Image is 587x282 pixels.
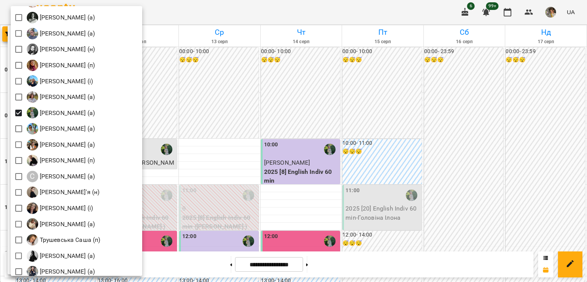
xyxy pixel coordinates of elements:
img: П [27,75,38,87]
p: [PERSON_NAME] (н) [38,45,95,54]
div: Петрук Дар'я (п) [27,60,95,71]
div: Тиндик-Павлова Іванна Марʼянівна (а) [27,218,95,230]
img: Р [27,91,38,103]
div: Семенюк Таїсія Олександрівна (а) [27,139,95,151]
a: О [PERSON_NAME] (а) [27,12,95,23]
a: Ф [PERSON_NAME] (а) [27,250,95,262]
a: Р [PERSON_NAME] (а) [27,123,95,135]
p: [PERSON_NAME] (а) [38,92,95,102]
img: Ф [27,250,38,262]
a: Х [PERSON_NAME] (а) [27,266,95,277]
div: Романишин Юлія (а) [27,91,95,103]
img: П [27,28,38,39]
p: [PERSON_NAME] (і) [38,77,93,86]
p: [PERSON_NAME] (а) [38,220,95,229]
div: Ольга Гелівер (а) [27,12,95,23]
a: С [PERSON_NAME] (а) [27,139,95,151]
a: С [PERSON_NAME] (а) [27,171,95,182]
img: О [27,12,38,23]
a: Р [PERSON_NAME] (а) [27,107,95,118]
a: Р [PERSON_NAME] (а) [27,91,95,103]
img: Х [27,266,38,277]
a: П [PERSON_NAME] (і) [27,75,93,87]
a: Т Трушевська Саша (п) [27,234,101,246]
img: С [27,139,38,151]
a: С [PERSON_NAME] (п) [27,155,95,166]
div: Софія Рачинська (п) [27,155,95,166]
p: [PERSON_NAME] (і) [38,204,93,213]
a: С [PERSON_NAME] (і) [27,203,93,214]
img: Р [27,123,38,135]
a: Т [PERSON_NAME] (а) [27,218,95,230]
a: П [PERSON_NAME] (н) [27,44,95,55]
div: Хижняк Марія Сергіївна (а) [27,266,95,277]
img: С [27,203,38,214]
div: Фрунзе Валентина Сергіївна (а) [27,250,95,262]
p: [PERSON_NAME] (а) [38,251,95,261]
p: [PERSON_NAME]'я (н) [38,188,100,197]
p: [PERSON_NAME] (п) [38,156,95,165]
a: П [PERSON_NAME] (п) [27,60,95,71]
p: Трушевська Саша (п) [38,235,101,245]
img: С [27,155,38,166]
div: Першина Валерія Андріївна (н) [27,44,95,55]
div: Павленко Світлана (а) [27,28,95,39]
p: [PERSON_NAME] (а) [38,172,95,181]
p: [PERSON_NAME] (а) [38,267,95,276]
a: С [PERSON_NAME]'я (н) [27,186,100,198]
div: Трушевська Саша (п) [27,234,101,246]
div: Суліковська Катерина Петрівна (і) [27,203,93,214]
img: П [27,44,38,55]
img: Р [27,107,38,118]
p: [PERSON_NAME] (а) [38,140,95,149]
p: [PERSON_NAME] (п) [38,61,95,70]
img: Т [27,234,38,246]
p: [PERSON_NAME] (а) [38,124,95,133]
div: Рябков Владислав Олегович (а) [27,123,95,135]
div: С [27,171,38,182]
div: Поліщук Анна Сергіївна (і) [27,75,93,87]
img: П [27,60,38,71]
a: П [PERSON_NAME] (а) [27,28,95,39]
img: Т [27,218,38,230]
p: [PERSON_NAME] (а) [38,109,95,118]
div: Студенко Дар'я (н) [27,186,100,198]
p: [PERSON_NAME] (а) [38,13,95,22]
p: [PERSON_NAME] (а) [38,29,95,38]
img: С [27,186,38,198]
div: Стецюк Ілона (а) [27,171,95,182]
